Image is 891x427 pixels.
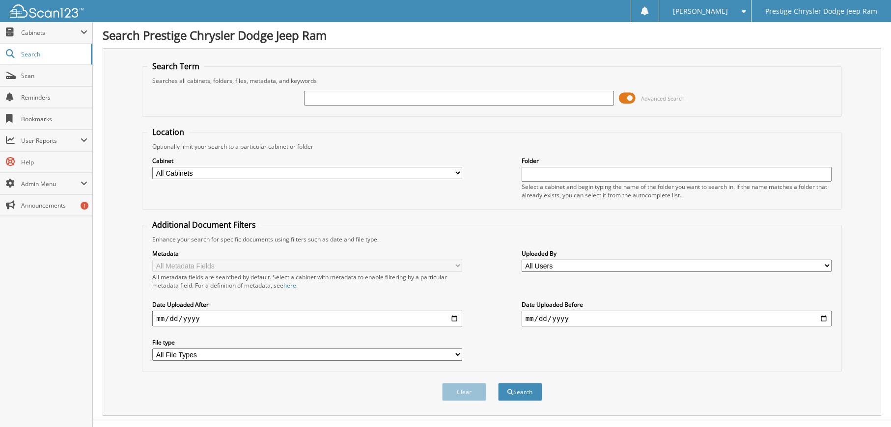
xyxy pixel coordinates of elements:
span: Cabinets [21,28,81,37]
span: Admin Menu [21,180,81,188]
label: Uploaded By [522,249,832,258]
span: Bookmarks [21,115,87,123]
span: Help [21,158,87,166]
div: Enhance your search for specific documents using filters such as date and file type. [147,235,836,243]
input: start [152,311,462,326]
span: [PERSON_NAME] [673,8,728,14]
label: File type [152,338,462,347]
div: Optionally limit your search to a particular cabinet or folder [147,142,836,151]
h1: Search Prestige Chrysler Dodge Jeep Ram [103,27,881,43]
legend: Additional Document Filters [147,219,261,230]
div: Searches all cabinets, folders, files, metadata, and keywords [147,77,836,85]
div: Select a cabinet and begin typing the name of the folder you want to search in. If the name match... [522,183,832,199]
span: Prestige Chrysler Dodge Jeep Ram [765,8,877,14]
legend: Location [147,127,189,137]
span: Announcements [21,201,87,210]
span: Scan [21,72,87,80]
img: scan123-logo-white.svg [10,4,84,18]
input: end [522,311,832,326]
div: 1 [81,202,88,210]
label: Cabinet [152,157,462,165]
label: Folder [522,157,832,165]
span: User Reports [21,136,81,145]
legend: Search Term [147,61,204,72]
a: here [283,281,296,290]
button: Search [498,383,542,401]
label: Date Uploaded Before [522,300,832,309]
span: Advanced Search [641,95,685,102]
label: Metadata [152,249,462,258]
label: Date Uploaded After [152,300,462,309]
button: Clear [442,383,486,401]
span: Reminders [21,93,87,102]
span: Search [21,50,86,58]
div: All metadata fields are searched by default. Select a cabinet with metadata to enable filtering b... [152,273,462,290]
